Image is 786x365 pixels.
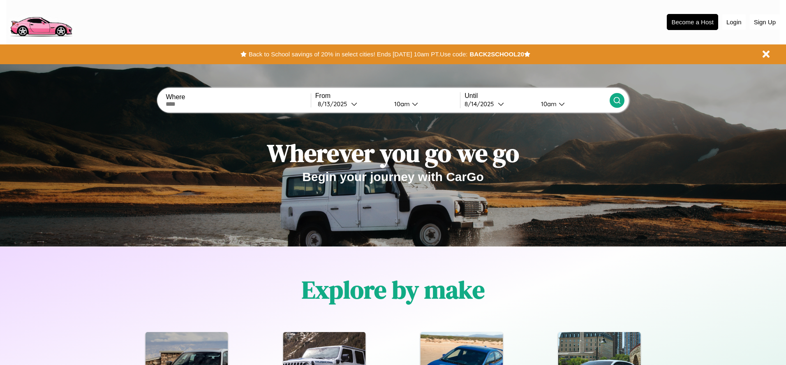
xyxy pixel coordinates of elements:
div: 8 / 14 / 2025 [465,100,498,108]
button: 10am [388,100,460,108]
button: Back to School savings of 20% in select cities! Ends [DATE] 10am PT.Use code: [247,49,469,60]
b: BACK2SCHOOL20 [469,51,524,58]
label: Until [465,92,609,100]
div: 8 / 13 / 2025 [318,100,351,108]
h1: Explore by make [302,273,485,307]
button: 8/13/2025 [315,100,388,108]
button: Login [722,14,746,30]
label: Where [166,93,310,101]
div: 10am [390,100,412,108]
button: Become a Host [667,14,718,30]
label: From [315,92,460,100]
button: 10am [534,100,609,108]
button: Sign Up [750,14,780,30]
div: 10am [537,100,559,108]
img: logo [6,4,76,39]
